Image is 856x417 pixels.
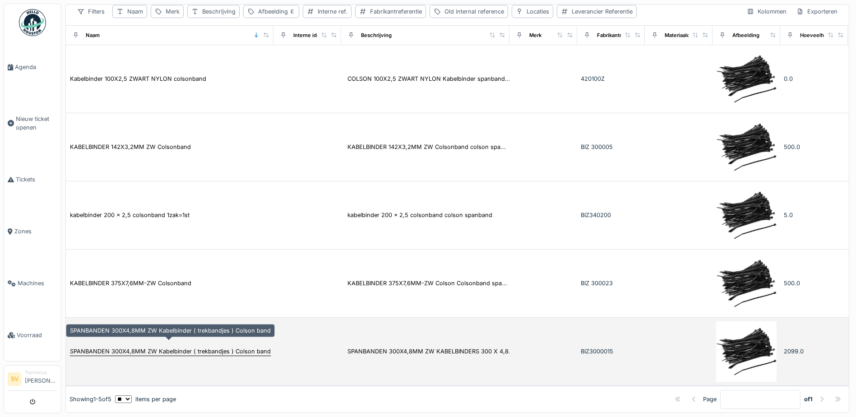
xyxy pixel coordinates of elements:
strong: of 1 [804,395,813,403]
img: KABELBINDER 142X3,2MM ZW Colsonband [716,117,777,177]
img: SPANBANDEN 300X4,8MM ZW Kabelbinder ( trekbandjes ) Colson band [716,321,777,382]
div: Leverancier Referentie [572,7,633,16]
div: 2099.0 [784,347,844,356]
div: 420100Z [581,74,641,83]
div: items per page [115,395,176,403]
div: Beschrijving [202,7,236,16]
span: Zones [14,227,57,236]
div: Kolommen [743,5,791,18]
a: Nieuw ticket openen [4,93,61,153]
div: kabelbinder 200 x 2,5 colsonband colson spanband [347,211,492,219]
div: BIZ 300023 [581,279,641,287]
div: Merk [529,32,541,39]
div: Merk [166,7,180,16]
span: Nieuw ticket openen [16,115,57,132]
div: SPANBANDEN 300X4,8MM ZW Kabelbinder ( trekbandjes ) Colson band [66,324,275,337]
div: KABELBINDER 375X7,6MM-ZW Colsonband [70,279,191,287]
a: Zones [4,205,61,257]
img: Kabelbinder 100X2,5 ZWART NYLON colsonband [716,49,777,109]
div: BIZ 300005 [581,143,641,151]
a: Agenda [4,41,61,93]
div: Technicus [25,369,57,376]
div: 500.0 [784,279,844,287]
div: Beschrijving [361,32,392,39]
a: Tickets [4,153,61,205]
div: Interne ref. [318,7,347,16]
div: COLSON 100X2,5 ZWART NYLON Kabelbinder spanband... [347,74,510,83]
div: 500.0 [784,143,844,151]
span: Machines [18,279,57,287]
div: Hoeveelheid [800,32,832,39]
span: Agenda [15,63,57,71]
div: Exporteren [792,5,842,18]
div: KABELBINDER 375X7,6MM-ZW Colson Colsonband spa... [347,279,507,287]
a: Machines [4,257,61,309]
div: Interne identificator [293,32,342,39]
div: kabelbinder 200 x 2,5 colsonband 1zak=1st [70,211,190,219]
div: KABELBINDER 142X3,2MM ZW Colsonband colson spa... [347,143,506,151]
div: 0.0 [784,74,844,83]
div: 5.0 [784,211,844,219]
img: Badge_color-CXgf-gQk.svg [19,9,46,36]
div: Naam [127,7,143,16]
div: Fabrikantreferentie [597,32,644,39]
div: Locaties [527,7,549,16]
div: Kabelbinder 100X2,5 ZWART NYLON colsonband [70,74,206,83]
div: KABELBINDER 142X3,2MM ZW Colsonband [70,143,191,151]
div: Afbeelding [732,32,759,39]
div: Page [703,395,717,403]
div: SPANBANDEN 300X4,8MM ZW Kabelbinder ( trekbandjes ) Colson band [70,347,271,356]
a: SV Technicus[PERSON_NAME] [8,369,57,391]
div: Showing 1 - 5 of 5 [69,395,111,403]
div: Naam [86,32,100,39]
div: Old internal reference [444,7,504,16]
div: Materiaalcategorie [665,32,710,39]
div: SPANBANDEN 300X4,8MM ZW KABELBINDERS 300 X 4,8... [347,347,514,356]
a: Voorraad [4,309,61,361]
span: Voorraad [17,331,57,339]
div: BIZ3000015 [581,347,641,356]
div: Afbeelding [258,7,295,16]
img: kabelbinder 200 x 2,5 colsonband 1zak=1st [716,185,777,246]
div: Filters [73,5,109,18]
span: Tickets [16,175,57,184]
div: BIZ340200 [581,211,641,219]
li: [PERSON_NAME] [25,369,57,389]
img: KABELBINDER 375X7,6MM-ZW Colsonband [716,253,777,314]
li: SV [8,372,21,386]
div: Fabrikantreferentie [370,7,422,16]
